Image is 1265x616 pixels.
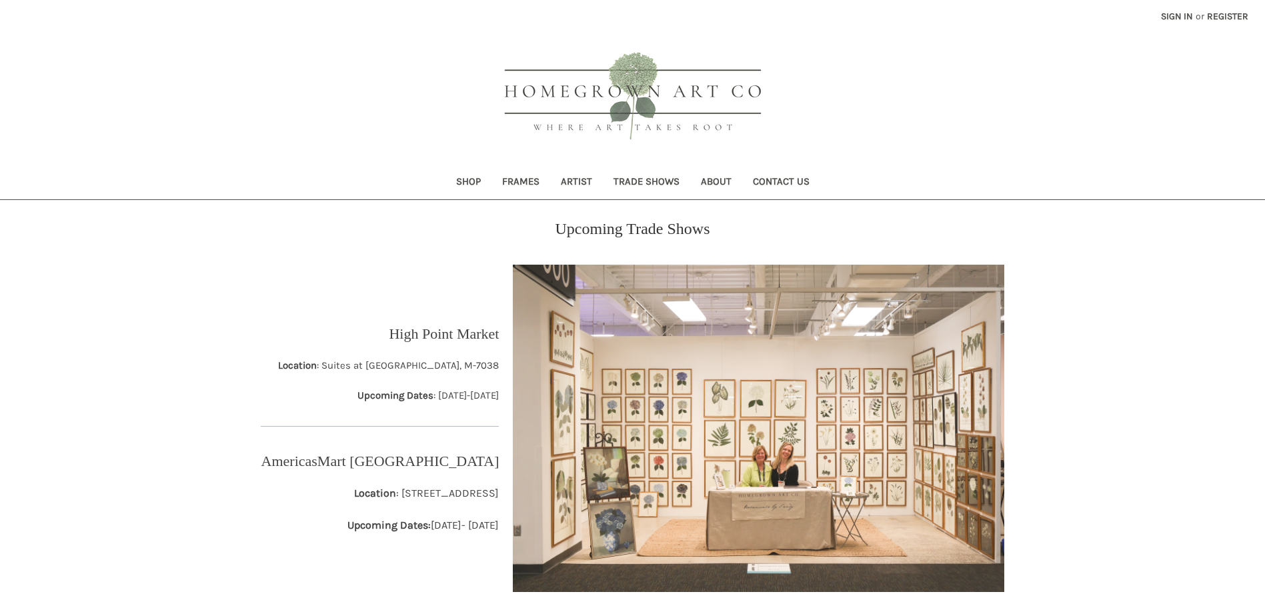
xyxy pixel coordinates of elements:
[278,358,499,373] p: : Suites at [GEOGRAPHIC_DATA], M-7038
[550,167,603,199] a: Artist
[555,217,710,241] p: Upcoming Trade Shows
[278,359,317,371] strong: Location
[603,167,690,199] a: Trade Shows
[278,388,499,403] p: : [DATE]-[DATE]
[347,519,431,531] strong: Upcoming Dates:
[742,167,820,199] a: Contact Us
[354,487,396,499] strong: Location
[491,167,550,199] a: Frames
[1194,9,1206,23] span: or
[357,389,433,401] strong: Upcoming Dates
[347,517,499,533] p: [DATE]- [DATE]
[690,167,742,199] a: About
[389,323,499,345] p: High Point Market
[347,485,499,501] p: : [STREET_ADDRESS]
[483,37,783,157] img: HOMEGROWN ART CO
[445,167,491,199] a: Shop
[261,450,499,472] p: AmericasMart [GEOGRAPHIC_DATA]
